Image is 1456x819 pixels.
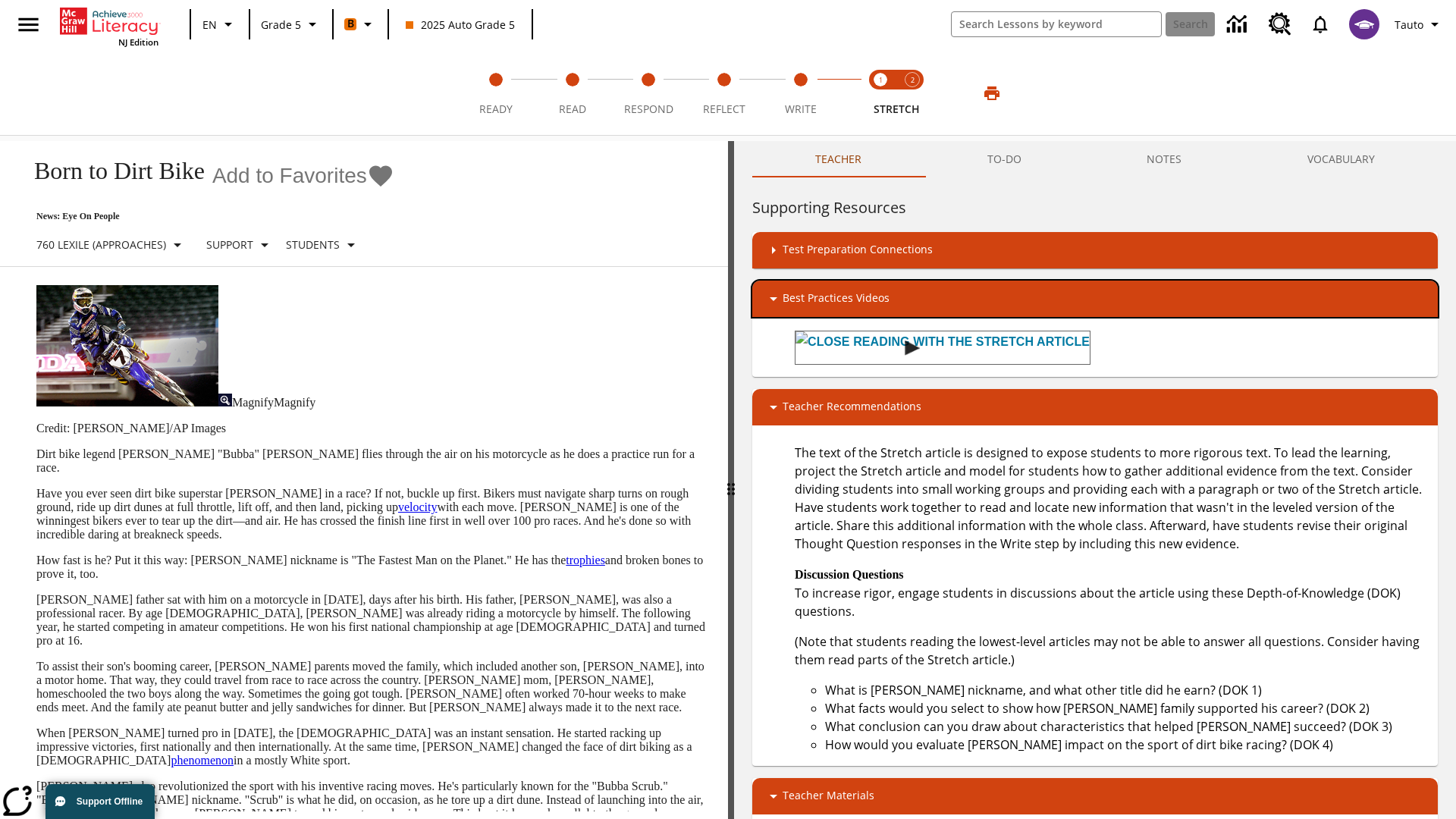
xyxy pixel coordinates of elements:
[36,487,710,541] p: Have you ever seen dirt bike superstar [PERSON_NAME] in a race? If not, buckle up first. Bikers m...
[261,17,301,33] span: Grade 5
[752,141,924,177] button: Teacher
[255,11,328,38] button: Grade: Grade 5, Select a grade
[911,75,915,85] text: 2
[728,141,734,819] div: Press Enter or Spacebar and then press right and left arrow keys to move the slider
[171,754,234,767] a: phenomenon
[77,796,143,807] span: Support Offline
[1244,141,1438,177] button: VOCABULARY
[752,281,1438,317] div: Best Practices Videos
[825,736,1426,754] li: How would you evaluate [PERSON_NAME] impact on the sport of dirt bike racing? (DOK 4)
[890,52,934,135] button: Stretch Respond step 2 of 2
[1340,5,1389,44] button: Select a new avatar
[752,389,1438,425] div: Teacher Recommendations
[280,231,366,259] button: Select Student
[6,2,51,47] button: Open side menu
[36,726,710,767] p: When [PERSON_NAME] turned pro in [DATE], the [DEMOGRAPHIC_DATA] was an instant sensation. He star...
[703,102,745,116] span: Reflect
[45,784,155,819] button: Support Offline
[286,237,340,253] p: Students
[347,14,354,33] span: B
[624,102,673,116] span: Respond
[559,102,586,116] span: Read
[196,11,244,38] button: Language: EN, Select a language
[858,52,902,135] button: Stretch Read step 1 of 2
[36,554,710,581] p: How fast is he? Put it this way: [PERSON_NAME] nickname is "The Fastest Man on the Planet." He ha...
[874,102,920,116] span: STRETCH
[795,331,1090,365] button: Close Reading with the Stretch Article
[1260,4,1301,45] a: Resource Center, Will open in new tab
[60,5,158,48] div: Home
[757,52,845,135] button: Write step 5 of 5
[1218,4,1260,45] a: Data Center
[274,396,315,409] span: Magnify
[1389,11,1450,38] button: Profile/Settings
[879,75,883,85] text: 1
[783,290,890,308] p: Best Practices Videos
[18,211,394,222] p: News: Eye On People
[452,52,540,135] button: Ready step 1 of 5
[785,102,817,116] span: Write
[528,52,616,135] button: Read step 2 of 5
[604,52,692,135] button: Respond step 3 of 5
[825,681,1426,699] li: What is [PERSON_NAME] nickname, and what other title did he earn? (DOK 1)
[1084,141,1245,177] button: NOTES
[36,660,710,714] p: To assist their son's booming career, [PERSON_NAME] parents moved the family, which included anot...
[1301,5,1340,44] a: Notifications
[795,568,904,581] strong: Discussion Questions
[1395,17,1423,33] span: Tauto
[952,12,1161,36] input: search field
[795,565,1426,620] p: To increase rigor, engage students in discussions about the article using these Depth-of-Knowledg...
[783,398,921,416] p: Teacher Recommendations
[118,36,158,48] span: NJ Edition
[795,444,1426,553] p: The text of the Stretch article is designed to expose students to more rigorous text. To lead the...
[206,237,253,253] p: Support
[924,141,1084,177] button: TO-DO
[905,340,920,356] img: Play Button
[212,162,394,189] button: Add to Favorites - Born to Dirt Bike
[398,500,438,513] a: velocity
[30,231,193,259] button: Select Lexile, 760 Lexile (Approaches)
[36,593,710,648] p: [PERSON_NAME] father sat with him on a motorcycle in [DATE], days after his birth. His father, [P...
[36,285,218,406] img: Motocross racer James Stewart flies through the air on his dirt bike.
[338,11,383,38] button: Boost Class color is orange. Change class color
[36,422,710,435] p: Credit: [PERSON_NAME]/AP Images
[232,396,274,409] span: Magnify
[36,237,166,253] p: 760 Lexile (Approaches)
[752,232,1438,268] div: Test Preparation Connections
[795,632,1426,669] p: (Note that students reading the lowest-level articles may not be able to answer all questions. Co...
[825,699,1426,717] li: What facts would you select to show how [PERSON_NAME] family supported his career? (DOK 2)
[1349,9,1379,39] img: avatar image
[734,141,1456,819] div: activity
[566,554,605,566] a: trophies
[783,241,933,259] p: Test Preparation Connections
[752,196,1438,220] h6: Supporting Resources
[968,80,1016,107] button: Print
[36,447,710,475] p: Dirt bike legend [PERSON_NAME] "Bubba" [PERSON_NAME] flies through the air on his motorcycle as h...
[825,717,1426,736] li: What conclusion can you draw about characteristics that helped [PERSON_NAME] succeed? (DOK 3)
[795,331,1090,353] img: Close Reading with the Stretch Article
[795,331,1090,364] div: Close Reading with the Stretch Article
[479,102,513,116] span: Ready
[752,778,1438,814] div: Teacher Materials
[202,17,217,33] span: EN
[783,787,874,805] p: Teacher Materials
[752,141,1438,177] div: Instructional Panel Tabs
[18,157,205,185] h1: Born to Dirt Bike
[212,164,367,188] span: Add to Favorites
[218,394,232,406] img: Magnify
[406,17,515,33] span: 2025 Auto Grade 5
[200,231,280,259] button: Scaffolds, Support
[680,52,768,135] button: Reflect step 4 of 5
